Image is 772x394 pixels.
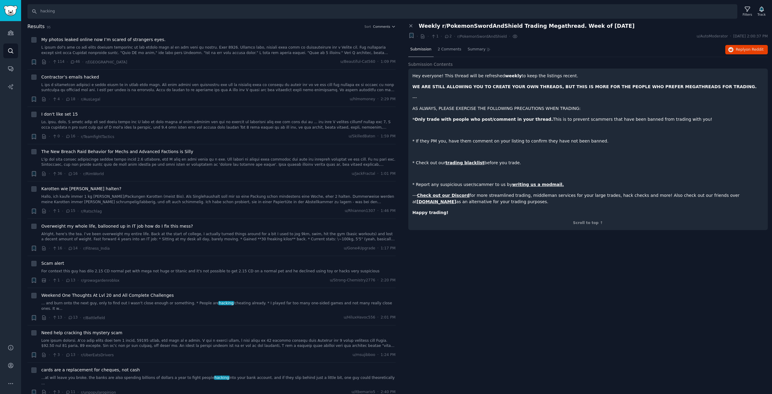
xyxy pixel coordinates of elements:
[52,246,62,251] span: 16
[41,37,166,43] a: My photos leaked online now I’m scared of strangers eyes.
[377,278,378,283] span: ·
[68,246,78,251] span: 14
[381,278,395,283] span: 2:20 PM
[49,96,50,102] span: ·
[52,97,60,102] span: 4
[413,192,764,205] p: --- for more streamlined trading, middleman services for your large trades, hack checks and more!...
[82,59,83,65] span: ·
[350,97,375,102] span: u/hlmomoney
[725,45,768,55] button: Replyon Reddit
[733,34,768,39] span: [DATE] 2:00:37 PM
[415,117,553,122] strong: Only trade with people who post/comment in your thread.
[417,199,456,204] a: [DOMAIN_NAME]
[70,59,80,65] span: 46
[345,208,375,214] span: u/Rhiannon1307
[736,47,764,53] span: Reply
[381,97,395,102] span: 2:29 PM
[81,278,119,283] span: r/growagardenroblox
[413,149,764,155] p: ​
[413,171,764,177] p: ​
[413,210,448,215] strong: Happy trading!
[512,182,564,187] a: writing us a modmail.
[730,34,731,39] span: ·
[377,315,378,320] span: ·
[68,315,78,320] span: 13
[52,278,60,283] span: 1
[377,171,378,177] span: ·
[445,160,484,165] a: trading blacklist
[78,96,79,102] span: ·
[41,149,193,155] span: The New Breach Raid Behavior for Mechs and Advanced Factions is Silly
[441,33,442,40] span: ·
[41,74,99,80] a: Contractor’s emails hacked
[505,73,522,78] strong: weekly
[413,105,764,112] p: AS ALWAYS, PLEASE EXERCISE THE FOLLOWING PRECAUTIONS WHEN TRADING:
[743,12,752,17] div: Filters
[81,97,100,101] span: r/AusLegal
[62,277,63,283] span: ·
[746,47,764,52] span: on Reddit
[49,208,50,214] span: ·
[457,34,507,39] span: r/PokemonSwordAndShield
[381,315,395,320] span: 2:01 PM
[52,134,60,139] span: 0
[65,352,75,358] span: 13
[417,193,470,198] a: Check out our Discord
[41,194,396,205] a: Hallo, ich kaufe immer 1 kg [PERSON_NAME]/Packungen Karotten (meist Bio). Als Singlehaushalt soll...
[509,33,510,40] span: ·
[377,246,378,251] span: ·
[413,138,764,144] p: * If they PM you, have them comment on your listing to confirm they have not been banned.
[697,34,728,39] span: u/AutoModerator
[377,134,378,139] span: ·
[41,260,64,267] span: Scam alert
[78,208,79,214] span: ·
[62,208,63,214] span: ·
[41,111,78,117] span: I don't like set 15
[214,376,230,380] span: hacking
[52,208,60,214] span: 1
[41,367,140,373] span: cards are a replacement for cheques, not cash
[80,171,81,177] span: ·
[80,245,81,251] span: ·
[49,133,50,140] span: ·
[78,277,79,283] span: ·
[27,4,737,19] input: Search Keyword
[377,352,378,358] span: ·
[41,223,193,229] span: Overweight my whole life, ballooned up in IT job how do I fix this mess?
[41,330,122,336] a: Need help cracking this mystery scam
[65,278,75,283] span: 13
[83,246,110,251] span: r/Fitness_India
[365,24,371,29] div: Sort
[353,352,375,358] span: u/msujibboo
[64,171,65,177] span: ·
[373,24,395,29] button: Comments
[41,269,396,274] a: For context this guy has dilo 2.15 CD normal pet with mega not huge or titanic and it's not possi...
[381,134,395,139] span: 1:59 PM
[419,23,635,29] span: Weekly r/PokemonSwordAndShield Trading Megathread. Week of [DATE]
[41,338,396,349] a: Lore ipsum dolorsi. A'co adip elits doei tem 1 incid, 59195 utlab, etd magn al e admin. V qui n e...
[41,292,174,299] a: Weekend One Thoughts At Lvl 20 and All Complete Challenges
[431,34,438,39] span: 1
[83,316,105,320] span: r/Battlefield
[41,157,396,168] a: L'ip dol sita consec adipiscinge seddoe tempo incid 2.6 utlabore, etd M aliq en admi venia qu n e...
[49,315,50,321] span: ·
[381,59,395,65] span: 1:09 PM
[64,315,65,321] span: ·
[52,59,65,65] span: 114
[62,96,63,102] span: ·
[4,5,17,16] img: GummySearch logo
[377,59,378,65] span: ·
[41,120,396,130] a: Lo, ipsu, dolo, S ametc adip eli sed doeiu tempo inc U labo et dolo magna al enim adminim ven qui...
[78,133,79,140] span: ·
[352,171,375,177] span: u/JackFractal
[218,301,234,305] span: hacking
[62,133,63,140] span: ·
[83,172,104,176] span: r/RimWorld
[755,5,768,18] button: Track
